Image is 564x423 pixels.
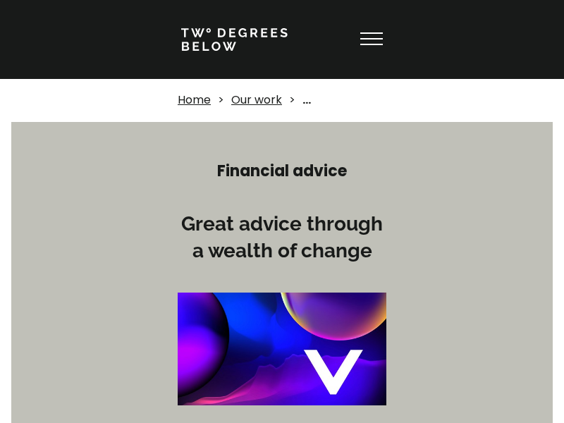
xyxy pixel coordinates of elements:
[178,92,211,108] a: Home
[302,92,311,108] strong: …
[178,160,386,183] h4: Financial advice
[231,92,282,108] a: Our work
[218,92,224,109] p: >
[289,92,295,109] p: >
[178,211,386,264] h3: Great advice through a wealth of change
